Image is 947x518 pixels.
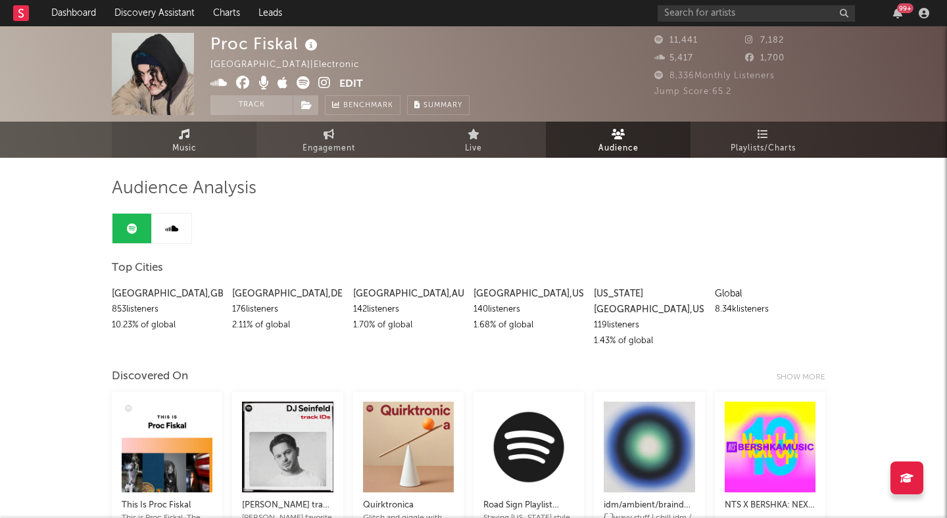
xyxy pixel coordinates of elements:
span: Audience [598,141,639,156]
a: Engagement [256,122,401,158]
div: [GEOGRAPHIC_DATA] , GB [112,286,222,302]
div: [GEOGRAPHIC_DATA] | Electronic [210,57,374,73]
div: Discovered On [112,369,188,385]
div: 853 listeners [112,302,222,318]
button: Track [210,95,293,115]
div: 2.11 % of global [232,318,343,333]
span: Summary [424,102,462,109]
div: 8.34k listeners [715,302,825,318]
div: Global [715,286,825,302]
span: Benchmark [343,98,393,114]
a: Music [112,122,256,158]
a: Audience [546,122,691,158]
span: 11,441 [654,36,698,45]
div: [US_STATE][GEOGRAPHIC_DATA] , US [594,286,704,318]
div: Quirktronica [363,498,454,513]
button: 99+ [893,8,902,18]
div: 1.70 % of global [353,318,464,333]
div: NTS X BERSHKA: NEXT UP 13 [725,498,815,513]
span: Audience Analysis [112,181,256,197]
div: 119 listeners [594,318,704,333]
div: This Is Proc Fiskal [122,498,212,513]
span: Top Cities [112,260,163,276]
div: Road Sign Playlist Series #9 by [US_STATE] [483,498,574,513]
a: Benchmark [325,95,401,115]
a: Live [401,122,546,158]
div: [GEOGRAPHIC_DATA] , DE [232,286,343,302]
div: 1.68 % of global [473,318,584,333]
button: Summary [407,95,470,115]
div: Proc Fiskal [210,33,321,55]
a: Playlists/Charts [691,122,835,158]
span: Engagement [303,141,355,156]
div: idm/ambient/braindance sleep [604,498,694,513]
div: 10.23 % of global [112,318,222,333]
div: [GEOGRAPHIC_DATA] , US [473,286,584,302]
span: Playlists/Charts [731,141,796,156]
span: Jump Score: 65.2 [654,87,731,96]
div: 1.43 % of global [594,333,704,349]
div: 176 listeners [232,302,343,318]
div: 99 + [897,3,913,13]
div: Show more [777,369,835,385]
span: Live [465,141,482,156]
div: [GEOGRAPHIC_DATA] , AU [353,286,464,302]
div: 142 listeners [353,302,464,318]
div: 140 listeners [473,302,584,318]
span: 5,417 [654,54,693,62]
button: Edit [339,76,363,93]
span: 1,700 [745,54,785,62]
span: 7,182 [745,36,784,45]
input: Search for artists [658,5,855,22]
div: [PERSON_NAME] track IDs [242,498,333,513]
span: Music [172,141,197,156]
span: 8,336 Monthly Listeners [654,72,775,80]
